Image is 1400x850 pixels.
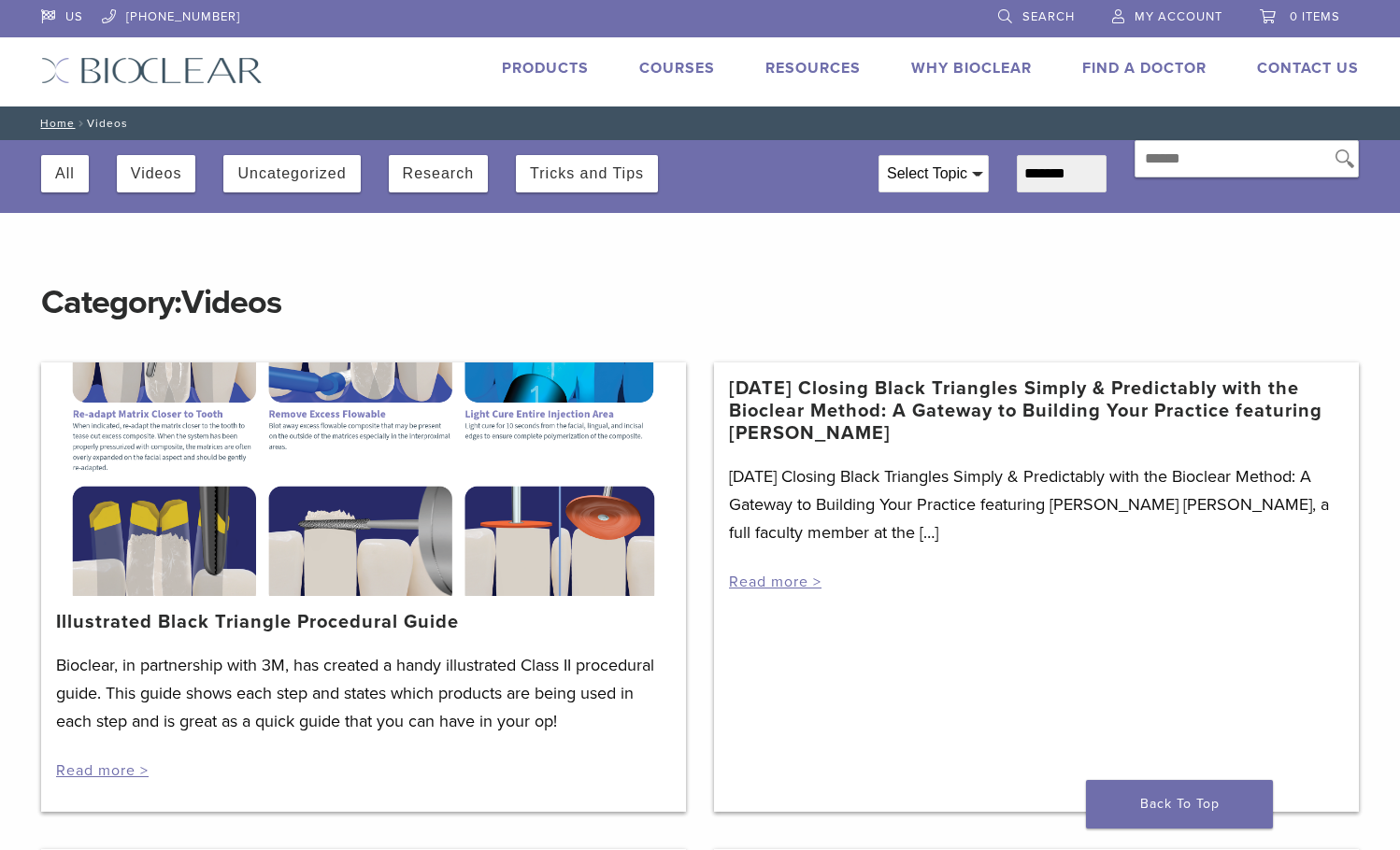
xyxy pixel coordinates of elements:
p: [DATE] Closing Black Triangles Simply & Predictably with the Bioclear Method: A Gateway to Buildi... [729,462,1344,546]
button: All [55,155,75,192]
h1: Category: [41,243,1359,325]
a: Contact Us [1257,59,1359,78]
span: My Account [1135,9,1222,24]
a: Read more > [56,761,149,780]
span: 0 items [1290,9,1340,24]
a: Read more > [729,573,821,591]
nav: Videos [27,106,1373,140]
img: Bioclear [41,57,263,84]
span: / [75,119,87,128]
a: Find A Doctor [1082,59,1207,78]
a: Courses [639,59,715,78]
span: Search [1022,9,1075,24]
button: Videos [131,155,182,192]
a: Home [35,117,75,130]
a: [DATE] Closing Black Triangles Simply & Predictably with the Bioclear Method: A Gateway to Buildi... [729,377,1344,445]
button: Uncategorized [237,155,346,192]
a: Illustrated Black Triangle Procedural Guide [56,611,459,633]
button: Tricks and Tips [530,155,644,192]
p: Bioclear, in partnership with 3M, has created a handy illustrated Class II procedural guide. This... [56,651,671,735]
a: Why Bioclear [911,59,1032,78]
a: Back To Top [1086,780,1273,829]
span: Videos [181,282,281,322]
button: Research [403,155,474,192]
a: Products [502,59,589,78]
a: Resources [765,59,861,78]
div: Select Topic [879,156,988,191]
